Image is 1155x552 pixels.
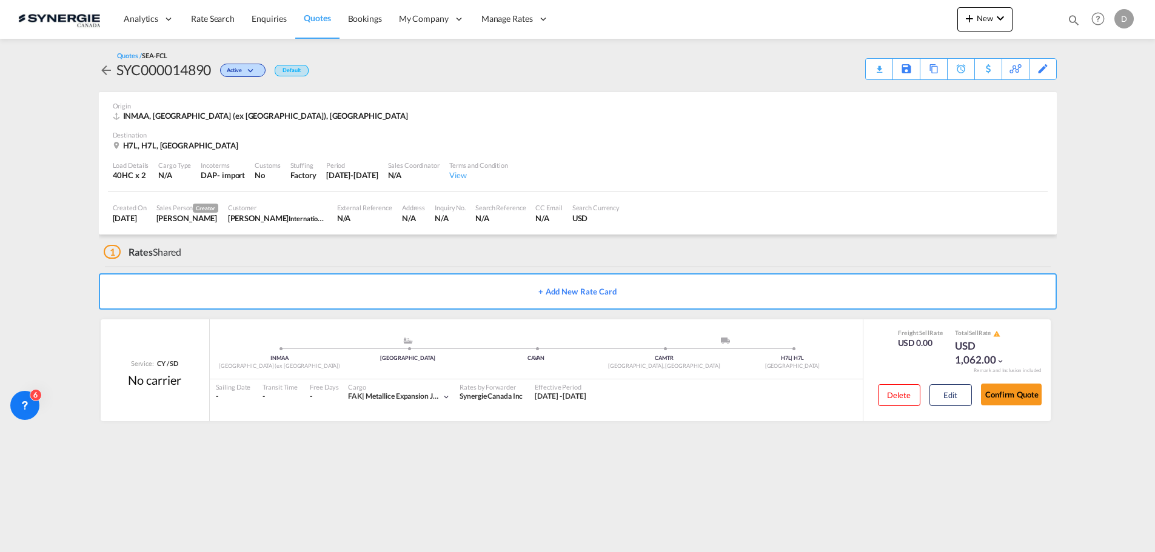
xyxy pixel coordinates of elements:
div: Sailing Date [216,382,251,391]
div: Created On [113,203,147,212]
div: 19 Sep 2025 [113,213,147,224]
md-icon: icon-download [872,61,886,70]
div: - [263,391,298,402]
div: [GEOGRAPHIC_DATA] (ex [GEOGRAPHIC_DATA]) [216,362,344,370]
span: Rate Search [191,13,235,24]
div: Change Status Here [220,64,266,77]
md-icon: icon-chevron-down [996,357,1005,365]
div: Destination [113,130,1043,139]
div: Free Days [310,382,339,391]
div: 19 Oct 2025 [326,170,378,181]
button: Delete [878,384,920,406]
div: metallice expansion joint [348,391,442,402]
div: Customer [228,203,327,212]
div: CC Email [535,203,562,212]
div: Factory Stuffing [290,170,316,181]
div: [GEOGRAPHIC_DATA] [344,354,472,362]
div: Period [326,161,378,170]
span: Enquiries [252,13,287,24]
div: SYC000014890 [116,60,212,79]
span: H7L [781,354,793,361]
div: USD 1,062.00 [955,339,1016,368]
div: USD [572,213,620,224]
span: New [962,13,1008,23]
div: H7L, H7L, Canada [113,140,241,151]
div: icon-arrow-left [99,60,116,79]
div: Transit Time [263,382,298,391]
div: Daniel Dico [156,213,218,224]
div: Stuffing [290,161,316,170]
md-icon: icon-plus 400-fg [962,11,977,25]
div: - import [217,170,245,181]
span: Creator [193,204,218,213]
div: Synergie Canada Inc [460,391,523,402]
div: No [255,170,280,181]
span: FAK [348,391,366,401]
div: Address [402,203,425,212]
span: Synergie Canada Inc [460,391,523,401]
div: CAVAN [472,354,600,362]
span: Service: [131,359,154,368]
div: Customs [255,161,280,170]
div: Search Reference [475,203,526,212]
div: Help [1088,8,1114,30]
span: Active [227,67,244,78]
div: CAMTR [600,354,728,362]
div: Change Status Here [211,60,269,79]
div: Rates by Forwarder [460,382,523,391]
div: View [449,170,508,181]
span: Rates [129,246,153,258]
div: Save As Template [893,59,920,79]
md-icon: icon-chevron-down [442,393,450,401]
button: Confirm Quote [981,384,1042,405]
div: N/A [475,213,526,224]
div: N/A [535,213,562,224]
div: icon-magnify [1067,13,1080,32]
div: Search Currency [572,203,620,212]
button: + Add New Rate Card [99,273,1057,310]
button: icon-alert [992,329,1000,338]
div: Cargo [348,382,450,391]
div: Incoterms [201,161,245,170]
span: H7L [794,354,804,361]
div: N/A [337,213,392,224]
div: Inquiry No. [435,203,466,212]
md-icon: assets/icons/custom/ship-fill.svg [401,338,415,344]
div: Ravi Hariharan [228,213,327,224]
span: Quotes [304,13,330,23]
div: N/A [388,170,440,181]
button: icon-plus 400-fgNewicon-chevron-down [957,7,1013,32]
div: Freight Rate [898,328,943,337]
div: 40HC x 2 [113,170,149,181]
button: Edit [929,384,972,406]
div: - [310,391,312,402]
img: road [721,338,730,344]
div: - [216,391,251,402]
span: SEA-FCL [142,52,167,59]
span: Manage Rates [481,13,533,25]
span: | [362,391,364,401]
span: My Company [399,13,449,25]
div: D [1114,9,1134,28]
div: Default [275,65,308,76]
div: [GEOGRAPHIC_DATA], [GEOGRAPHIC_DATA] [600,362,728,370]
div: Shared [104,245,182,259]
div: N/A [435,213,466,224]
span: Analytics [124,13,158,25]
span: Bookings [348,13,382,24]
md-icon: icon-chevron-down [993,11,1008,25]
span: Sell [919,329,929,336]
md-icon: icon-alert [993,330,1000,338]
div: No carrier [128,371,181,388]
div: CY / SD [154,359,178,368]
span: Help [1088,8,1108,29]
div: Effective Period [535,382,586,391]
md-icon: icon-arrow-left [99,63,113,78]
md-icon: icon-magnify [1067,13,1080,27]
div: Origin [113,101,1043,110]
span: International Service Solution [289,213,375,223]
div: Total Rate [955,328,1016,338]
div: Quotes /SEA-FCL [117,51,168,60]
img: 1f56c880d42311ef80fc7dca854c8e59.png [18,5,100,33]
md-icon: icon-chevron-down [245,68,259,75]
